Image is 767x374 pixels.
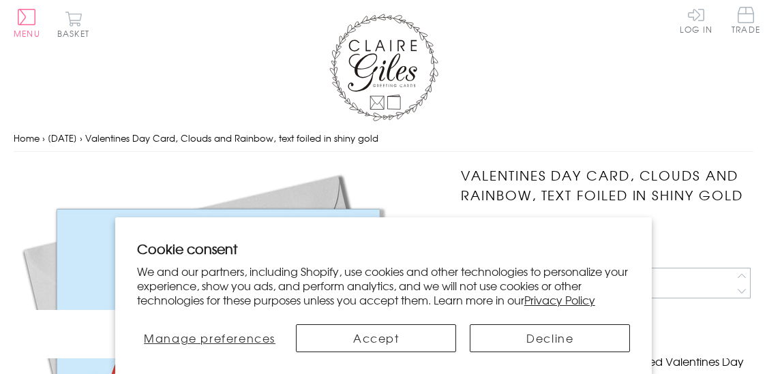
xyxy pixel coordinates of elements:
[144,330,275,346] span: Manage preferences
[732,7,760,36] a: Trade
[14,125,753,153] nav: breadcrumbs
[732,7,760,33] span: Trade
[680,7,712,33] a: Log In
[55,11,92,37] button: Basket
[85,131,378,144] span: Valentines Day Card, Clouds and Rainbow, text foiled in shiny gold
[48,131,77,144] a: [DATE]
[14,131,40,144] a: Home
[524,292,595,308] a: Privacy Policy
[137,264,631,307] p: We and our partners, including Shopify, use cookies and other technologies to personalize your ex...
[137,239,631,258] h2: Cookie consent
[470,324,630,352] button: Decline
[14,27,40,40] span: Menu
[329,14,438,121] img: Claire Giles Greetings Cards
[296,324,456,352] button: Accept
[461,166,753,205] h1: Valentines Day Card, Clouds and Rainbow, text foiled in shiny gold
[137,324,283,352] button: Manage preferences
[14,9,40,37] button: Menu
[80,131,82,144] span: ›
[42,131,45,144] span: ›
